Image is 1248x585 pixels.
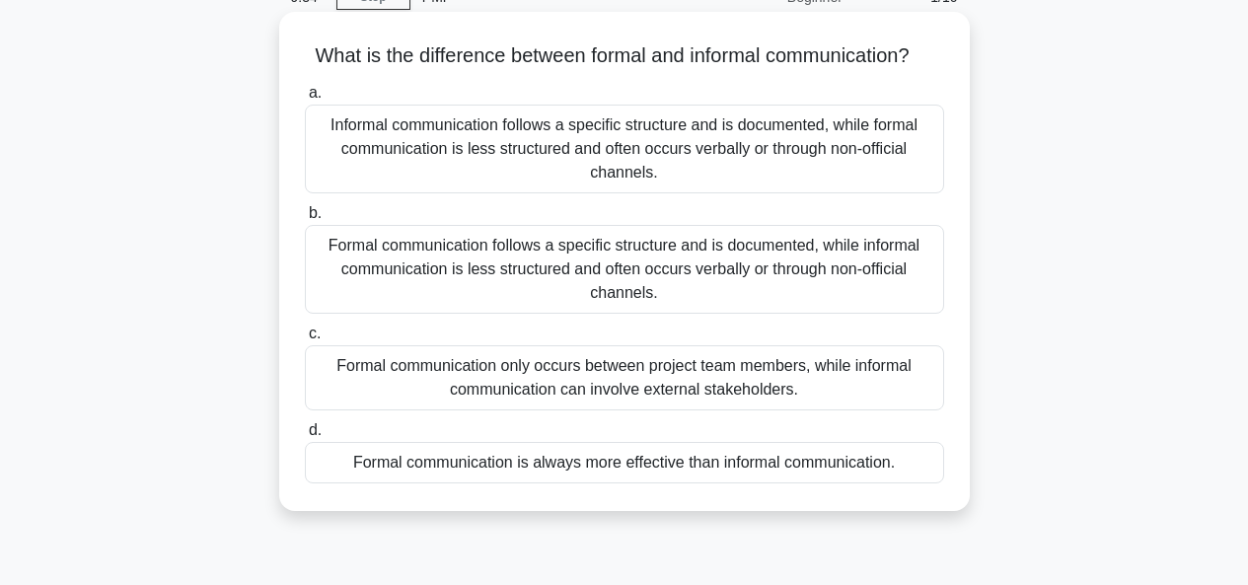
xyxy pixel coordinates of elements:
h5: What is the difference between formal and informal communication? [303,43,946,69]
div: Formal communication only occurs between project team members, while informal communication can i... [305,345,944,410]
div: Formal communication is always more effective than informal communication. [305,442,944,483]
span: b. [309,204,322,221]
span: d. [309,421,322,438]
div: Informal communication follows a specific structure and is documented, while formal communication... [305,105,944,193]
span: c. [309,325,321,341]
div: Formal communication follows a specific structure and is documented, while informal communication... [305,225,944,314]
span: a. [309,84,322,101]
